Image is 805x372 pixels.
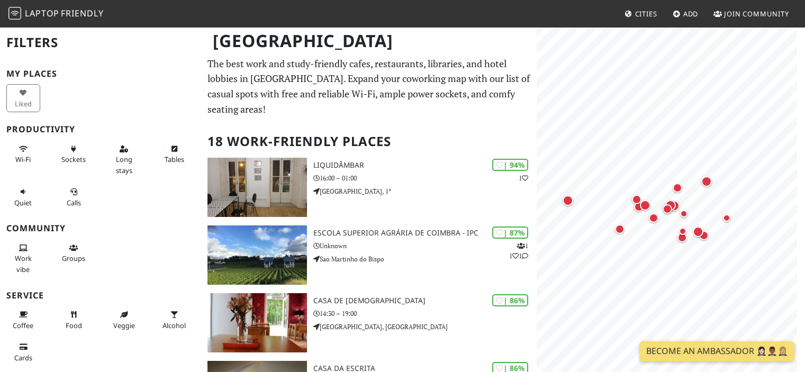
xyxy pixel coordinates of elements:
[560,193,575,208] div: Map marker
[6,183,40,211] button: Quiet
[691,224,705,239] div: Map marker
[157,140,191,168] button: Tables
[492,226,528,239] div: | 87%
[201,293,537,352] a: Casa de Chá | 86% Casa de [DEMOGRAPHIC_DATA] 14:30 – 19:00 [GEOGRAPHIC_DATA], [GEOGRAPHIC_DATA]
[313,322,537,332] p: [GEOGRAPHIC_DATA], [GEOGRAPHIC_DATA]
[13,321,33,330] span: Coffee
[675,231,689,244] div: Map marker
[509,241,528,261] p: 1 1 1
[671,181,684,195] div: Map marker
[640,341,794,361] a: Become an Ambassador 🤵🏻‍♀️🤵🏾‍♂️🤵🏼‍♀️
[8,7,21,20] img: LaptopFriendly
[699,174,714,189] div: Map marker
[6,239,40,278] button: Work vibe
[677,207,690,220] div: Map marker
[313,241,537,251] p: Unknown
[67,198,81,207] span: Video/audio calls
[620,4,662,23] a: Cities
[676,225,689,238] div: Map marker
[492,159,528,171] div: | 94%
[207,158,306,217] img: Liquidâmbar
[207,225,306,285] img: Escola Superior Agrária de Coimbra - IPC
[6,124,195,134] h3: Productivity
[6,69,195,79] h3: My Places
[207,293,306,352] img: Casa de Chá
[107,306,141,334] button: Veggie
[61,7,103,19] span: Friendly
[207,125,530,158] h2: 18 Work-Friendly Places
[313,186,537,196] p: [GEOGRAPHIC_DATA], 1°
[313,229,537,238] h3: Escola Superior Agrária de Coimbra - IPC
[6,223,195,233] h3: Community
[663,198,678,213] div: Map marker
[66,321,82,330] span: Food
[57,183,91,211] button: Calls
[57,239,91,267] button: Groups
[62,253,85,263] span: Group tables
[313,173,537,183] p: 16:00 – 01:00
[668,4,703,23] a: Add
[15,155,31,164] span: Stable Wi-Fi
[14,353,32,362] span: Credit cards
[15,253,32,274] span: People working
[116,155,132,175] span: Long stays
[113,321,135,330] span: Veggie
[647,211,661,225] div: Map marker
[14,198,32,207] span: Quiet
[613,222,627,236] div: Map marker
[162,321,186,330] span: Alcohol
[201,158,537,217] a: Liquidâmbar | 94% 1 Liquidâmbar 16:00 – 01:00 [GEOGRAPHIC_DATA], 1°
[207,56,530,117] p: The best work and study-friendly cafes, restaurants, libraries, and hotel lobbies in [GEOGRAPHIC_...
[724,9,789,19] span: Join Community
[6,306,40,334] button: Coffee
[519,173,528,183] p: 1
[157,306,191,334] button: Alcohol
[630,193,644,206] div: Map marker
[720,212,733,224] div: Map marker
[57,140,91,168] button: Sockets
[61,155,86,164] span: Power sockets
[661,202,674,216] div: Map marker
[6,26,195,59] h2: Filters
[661,201,674,215] div: Map marker
[25,7,59,19] span: Laptop
[492,294,528,306] div: | 86%
[697,229,711,242] div: Map marker
[6,140,40,168] button: Wi-Fi
[638,198,653,213] div: Map marker
[107,140,141,179] button: Long stays
[57,306,91,334] button: Food
[313,296,537,305] h3: Casa de [DEMOGRAPHIC_DATA]
[8,5,104,23] a: LaptopFriendly LaptopFriendly
[709,4,793,23] a: Join Community
[204,26,535,56] h1: [GEOGRAPHIC_DATA]
[201,225,537,285] a: Escola Superior Agrária de Coimbra - IPC | 87% 111 Escola Superior Agrária de Coimbra - IPC Unkno...
[313,254,537,264] p: Sao Martinho do Bispo
[683,9,699,19] span: Add
[313,309,537,319] p: 14:30 – 19:00
[6,291,195,301] h3: Service
[313,161,537,170] h3: Liquidâmbar
[6,338,40,366] button: Cards
[667,198,682,213] div: Map marker
[635,9,657,19] span: Cities
[632,200,646,214] div: Map marker
[165,155,184,164] span: Work-friendly tables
